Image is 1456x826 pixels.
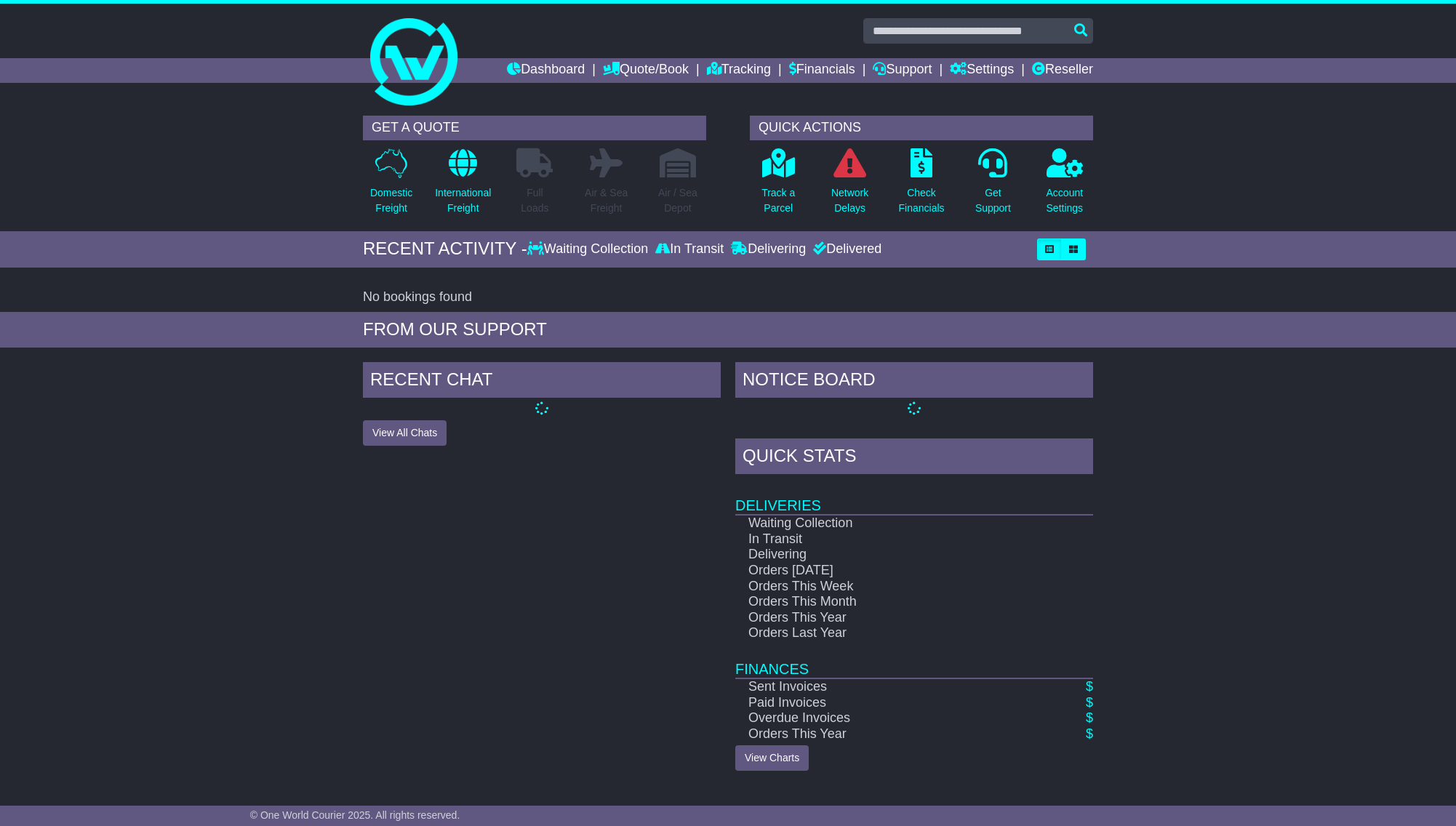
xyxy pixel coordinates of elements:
[735,563,1041,579] td: Orders [DATE]
[603,58,689,83] a: Quote/Book
[1086,710,1093,725] a: $
[658,185,697,216] p: Air / Sea Depot
[950,58,1014,83] a: Settings
[735,579,1041,595] td: Orders This Week
[516,185,553,216] p: Full Loads
[789,58,855,83] a: Financials
[369,148,413,224] a: DomesticFreight
[727,241,809,257] div: Delivering
[975,148,1012,224] a: GetSupport
[527,241,652,257] div: Waiting Collection
[585,185,628,216] p: Air & Sea Freight
[363,420,447,446] button: View All Chats
[975,185,1011,216] p: Get Support
[363,362,721,401] div: RECENT CHAT
[898,148,945,224] a: CheckFinancials
[735,710,1041,726] td: Overdue Invoices
[1046,148,1084,224] a: AccountSettings
[761,148,796,224] a: Track aParcel
[809,241,881,257] div: Delivered
[735,532,1041,548] td: In Transit
[735,695,1041,711] td: Paid Invoices
[363,238,527,260] div: RECENT ACTIVITY -
[363,319,1093,340] div: FROM OUR SUPPORT
[1047,185,1084,216] p: Account Settings
[735,678,1041,695] td: Sent Invoices
[507,58,585,83] a: Dashboard
[735,625,1041,641] td: Orders Last Year
[435,185,491,216] p: International Freight
[735,478,1093,515] td: Deliveries
[735,726,1041,742] td: Orders This Year
[250,809,460,821] span: © One World Courier 2025. All rights reserved.
[707,58,771,83] a: Tracking
[735,594,1041,610] td: Orders This Month
[735,515,1041,532] td: Waiting Collection
[1086,695,1093,710] a: $
[831,148,869,224] a: NetworkDelays
[652,241,727,257] div: In Transit
[873,58,932,83] a: Support
[363,289,1093,305] div: No bookings found
[899,185,945,216] p: Check Financials
[735,547,1041,563] td: Delivering
[1086,679,1093,694] a: $
[735,362,1093,401] div: NOTICE BOARD
[735,438,1093,478] div: Quick Stats
[750,116,1093,140] div: QUICK ACTIONS
[735,641,1093,678] td: Finances
[363,116,706,140] div: GET A QUOTE
[735,745,809,771] a: View Charts
[1086,726,1093,741] a: $
[1032,58,1093,83] a: Reseller
[434,148,492,224] a: InternationalFreight
[370,185,412,216] p: Domestic Freight
[735,610,1041,626] td: Orders This Year
[831,185,868,216] p: Network Delays
[761,185,795,216] p: Track a Parcel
